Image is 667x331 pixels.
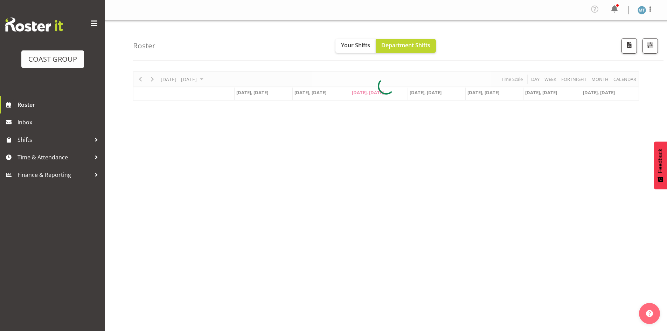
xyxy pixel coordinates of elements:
[341,41,370,49] span: Your Shifts
[5,18,63,32] img: Rosterit website logo
[654,142,667,189] button: Feedback - Show survey
[18,99,102,110] span: Roster
[28,54,77,64] div: COAST GROUP
[18,170,91,180] span: Finance & Reporting
[18,135,91,145] span: Shifts
[376,39,436,53] button: Department Shifts
[133,42,155,50] h4: Roster
[657,149,663,173] span: Feedback
[646,310,653,317] img: help-xxl-2.png
[335,39,376,53] button: Your Shifts
[621,38,637,54] button: Download a PDF of the roster according to the set date range.
[18,117,102,127] span: Inbox
[642,38,658,54] button: Filter Shifts
[18,152,91,163] span: Time & Attendance
[381,41,430,49] span: Department Shifts
[638,6,646,14] img: malae-toleafoa1112.jpg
